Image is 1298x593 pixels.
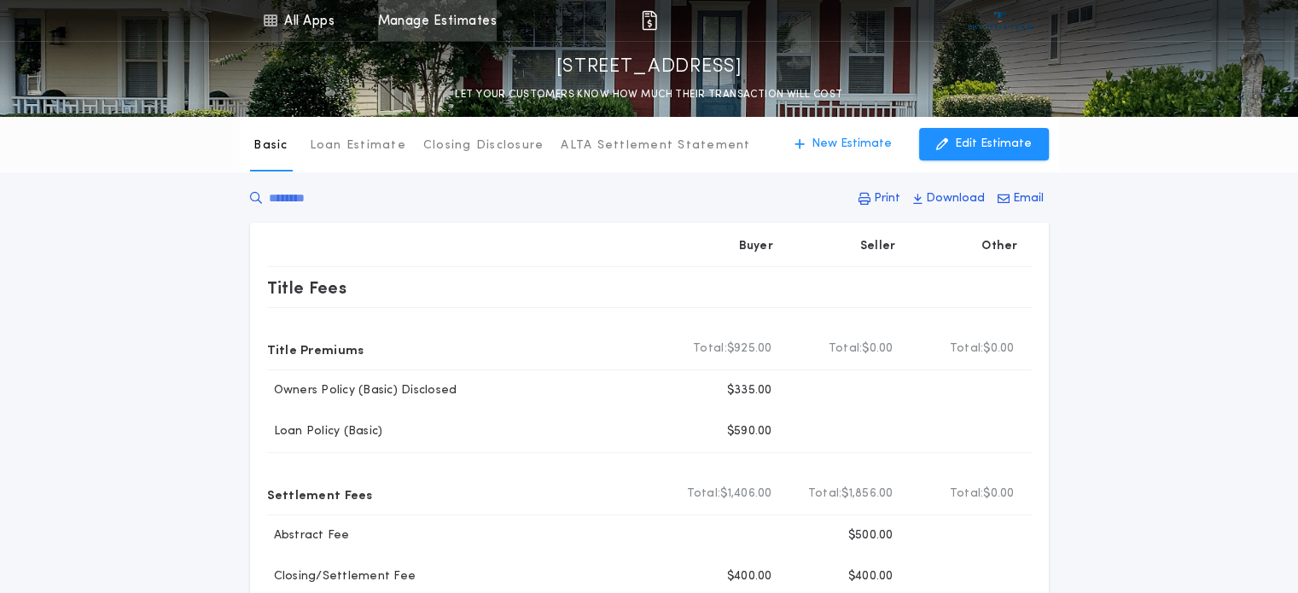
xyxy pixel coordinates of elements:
p: Loan Estimate [310,137,406,154]
p: Buyer [739,238,773,255]
b: Total: [950,485,984,503]
p: Closing Disclosure [423,137,544,154]
p: LET YOUR CUSTOMERS KNOW HOW MUCH THEIR TRANSACTION WILL COST [455,86,842,103]
span: $0.00 [983,340,1014,358]
b: Total: [693,340,727,358]
b: Total: [808,485,842,503]
p: ALTA Settlement Statement [561,137,750,154]
p: New Estimate [812,136,892,153]
button: Download [908,183,990,214]
img: vs-icon [968,12,1032,29]
span: $0.00 [862,340,893,358]
p: $500.00 [848,527,893,544]
img: img [639,10,660,31]
p: Download [926,190,985,207]
p: Email [1013,190,1044,207]
p: Closing/Settlement Fee [267,568,416,585]
p: Title Premiums [267,335,364,363]
p: $400.00 [727,568,772,585]
p: Other [981,238,1017,255]
span: $1,406.00 [720,485,771,503]
p: $335.00 [727,382,772,399]
span: $0.00 [983,485,1014,503]
button: New Estimate [777,128,909,160]
p: Edit Estimate [955,136,1032,153]
p: $590.00 [727,423,772,440]
p: Loan Policy (Basic) [267,423,383,440]
p: Title Fees [267,274,347,301]
p: Abstract Fee [267,527,350,544]
span: $925.00 [727,340,772,358]
p: $400.00 [848,568,893,585]
span: $1,856.00 [841,485,893,503]
p: Basic [253,137,288,154]
p: Seller [860,238,896,255]
p: Owners Policy (Basic) Disclosed [267,382,457,399]
p: Settlement Fees [267,480,373,508]
b: Total: [950,340,984,358]
b: Total: [829,340,863,358]
p: [STREET_ADDRESS] [556,54,742,81]
p: Print [874,190,900,207]
button: Print [853,183,905,214]
button: Email [992,183,1049,214]
button: Edit Estimate [919,128,1049,160]
b: Total: [687,485,721,503]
